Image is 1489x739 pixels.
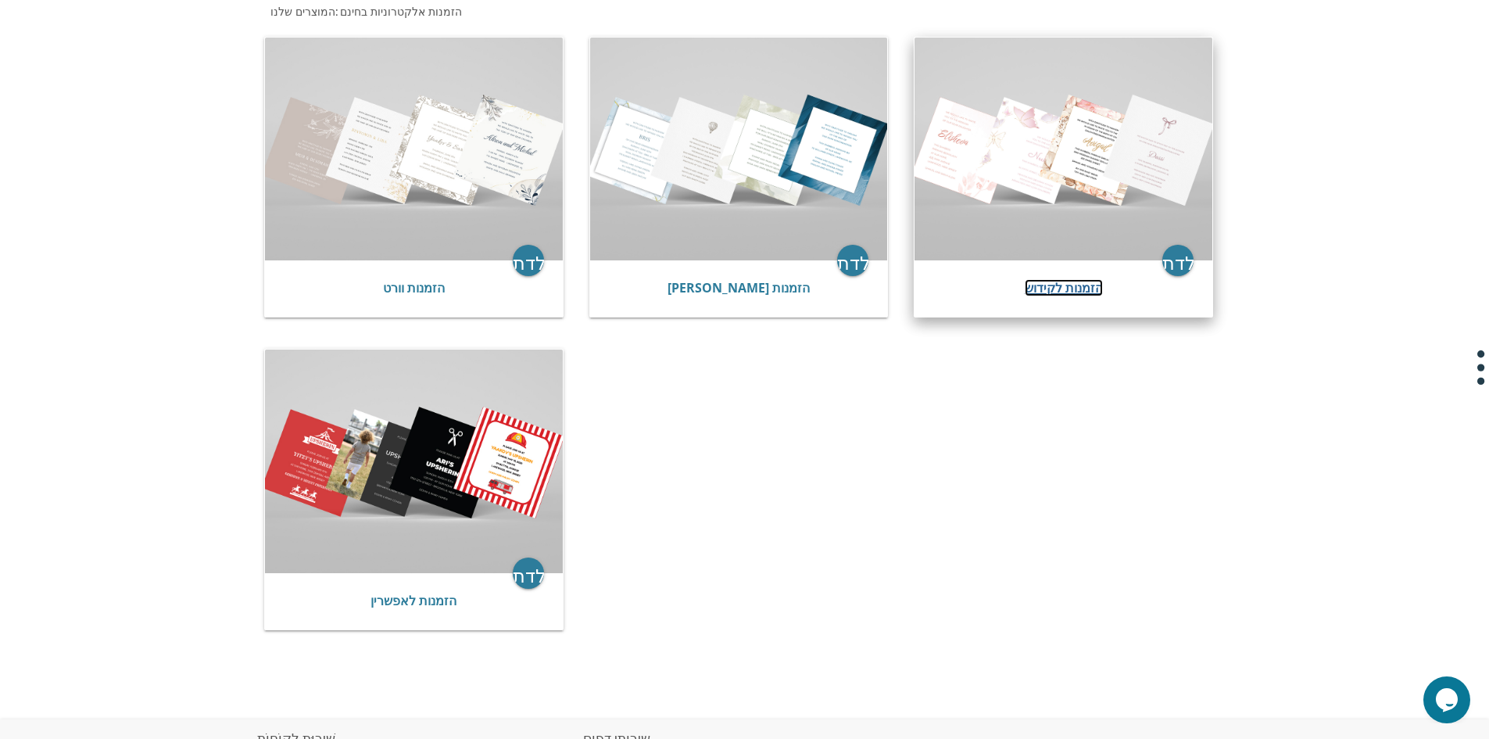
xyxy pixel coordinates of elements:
a: הזמנות וורט [383,279,445,296]
font: המוצרים שלנו [270,4,335,19]
img: הזמנות וורט [265,38,563,260]
a: הזמנות [PERSON_NAME] [668,279,810,296]
a: חץ_ימין_מקלדת [513,558,544,589]
img: הזמנות בריס [590,38,888,260]
font: הזמנות אלקטרוניות בחינם [340,4,462,19]
a: חץ_ימין_מקלדת [837,245,868,276]
font: חץ_ימין_מקלדת [1162,249,1287,275]
font: : [335,4,338,19]
font: חץ_ימין_מקלדת [837,249,962,275]
a: הזמנות אלקטרוניות בחינם [338,4,462,19]
img: הזמנות לקידוש [915,38,1212,260]
iframe: ווידג'ט צ'אט [1423,676,1473,723]
font: חץ_ימין_מקלדת [513,562,638,588]
a: הזמנות לאפשרין [370,592,456,609]
a: חץ_ימין_מקלדת [513,245,544,276]
img: הזמנות לאפשרין [265,350,563,572]
a: המוצרים שלנו [269,4,335,19]
a: הזמנות לקידוש [1025,279,1103,296]
a: חץ_ימין_מקלדת [1162,245,1194,276]
font: חץ_ימין_מקלדת [513,249,638,275]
